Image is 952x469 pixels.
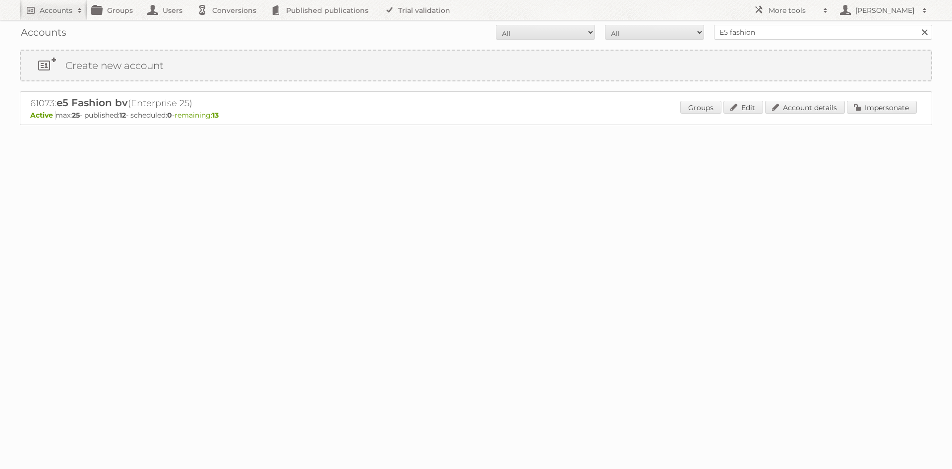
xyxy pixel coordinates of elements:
[21,51,931,80] a: Create new account
[853,5,917,15] h2: [PERSON_NAME]
[175,111,219,120] span: remaining:
[72,111,80,120] strong: 25
[680,101,721,114] a: Groups
[30,111,922,120] p: max: - published: - scheduled: -
[30,111,56,120] span: Active
[57,97,128,109] span: e5 Fashion bv
[765,101,845,114] a: Account details
[212,111,219,120] strong: 13
[40,5,72,15] h2: Accounts
[769,5,818,15] h2: More tools
[30,97,377,110] h2: 61073: (Enterprise 25)
[119,111,126,120] strong: 12
[723,101,763,114] a: Edit
[167,111,172,120] strong: 0
[847,101,917,114] a: Impersonate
